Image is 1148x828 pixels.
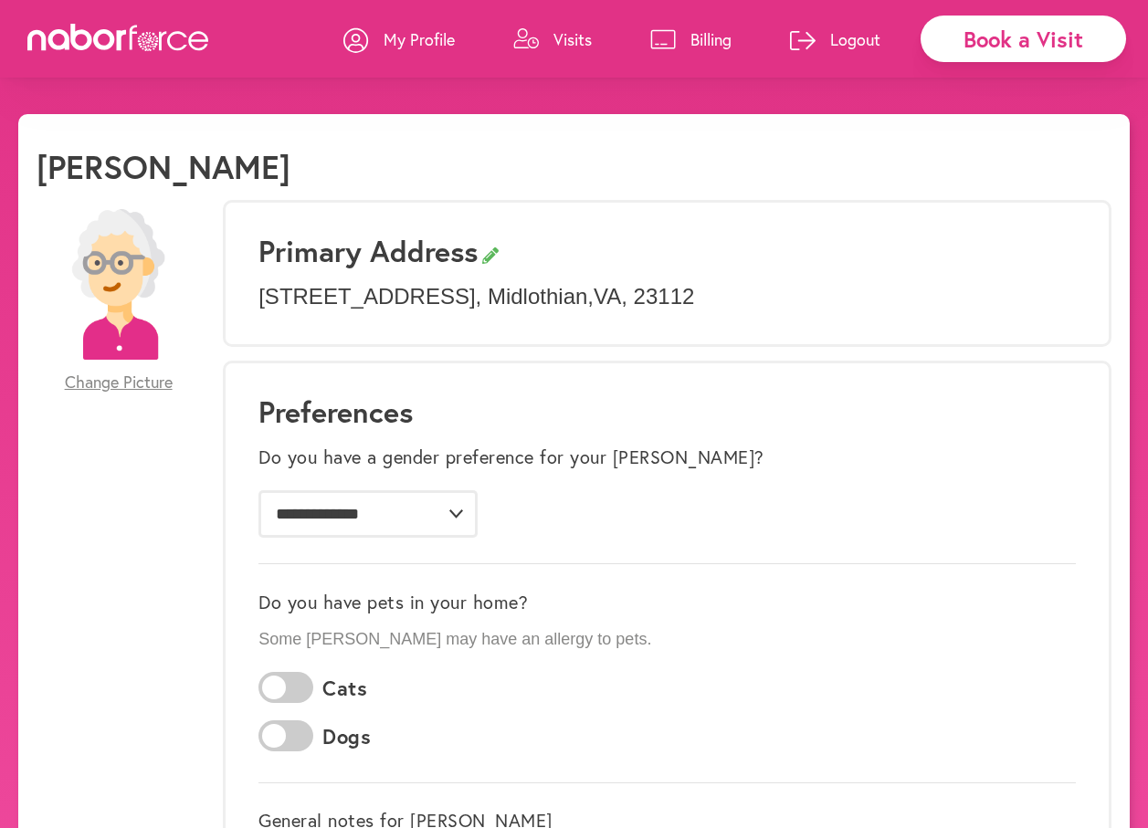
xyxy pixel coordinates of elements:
h1: [PERSON_NAME] [37,147,290,186]
p: Billing [690,28,732,50]
p: Logout [830,28,880,50]
img: efc20bcf08b0dac87679abea64c1faab.png [43,209,194,360]
span: Change Picture [65,372,173,393]
div: Book a Visit [921,16,1126,62]
p: Visits [553,28,592,50]
label: Dogs [322,725,371,749]
a: Visits [513,12,592,67]
h1: Preferences [258,394,1076,429]
p: Some [PERSON_NAME] may have an allergy to pets. [258,630,1076,650]
a: Billing [650,12,732,67]
p: My Profile [384,28,455,50]
p: [STREET_ADDRESS] , Midlothian , VA , 23112 [258,284,1076,310]
a: My Profile [343,12,455,67]
a: Logout [790,12,880,67]
label: Cats [322,676,367,700]
label: Do you have pets in your home? [258,592,528,613]
label: Do you have a gender preference for your [PERSON_NAME]? [258,446,764,468]
h3: Primary Address [258,234,1076,268]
